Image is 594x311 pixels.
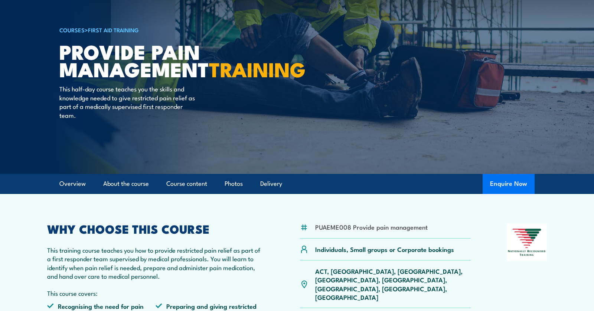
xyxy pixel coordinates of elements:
p: ACT, [GEOGRAPHIC_DATA], [GEOGRAPHIC_DATA], [GEOGRAPHIC_DATA], [GEOGRAPHIC_DATA], [GEOGRAPHIC_DATA... [315,267,471,302]
a: Delivery [260,174,282,194]
li: PUAEME008 Provide pain management [315,223,428,231]
a: First Aid Training [88,26,139,34]
h1: Provide Pain Management [59,43,243,77]
button: Enquire Now [483,174,535,194]
strong: TRAINING [209,53,306,84]
p: This half-day course teaches you the skills and knowledge needed to give restricted pain relief a... [59,84,195,119]
p: This training course teaches you how to provide restricted pain relief as part of a first respond... [47,246,264,281]
a: Overview [59,174,86,194]
p: Individuals, Small groups or Corporate bookings [315,245,454,253]
h2: WHY CHOOSE THIS COURSE [47,223,264,234]
a: COURSES [59,26,85,34]
a: About the course [103,174,149,194]
img: Nationally Recognised Training logo. [507,223,547,261]
h6: > [59,25,243,34]
a: Photos [225,174,243,194]
a: Course content [166,174,207,194]
p: This course covers: [47,289,264,297]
